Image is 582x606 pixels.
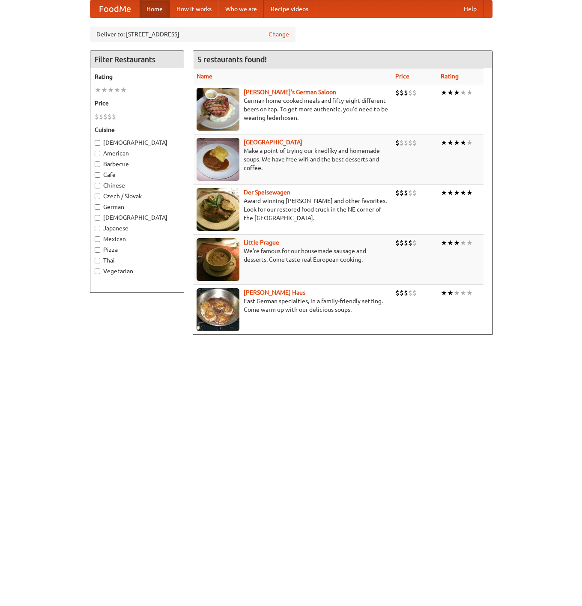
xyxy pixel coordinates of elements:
[408,188,412,197] li: $
[441,288,447,298] li: ★
[95,112,99,121] li: $
[90,51,184,68] h4: Filter Restaurants
[101,85,107,95] li: ★
[244,139,302,146] a: [GEOGRAPHIC_DATA]
[244,289,305,296] a: [PERSON_NAME] Haus
[408,88,412,97] li: $
[95,72,179,81] h5: Rating
[447,288,454,298] li: ★
[95,236,100,242] input: Mexican
[412,288,417,298] li: $
[95,161,100,167] input: Barbecue
[95,258,100,263] input: Thai
[447,238,454,248] li: ★
[441,238,447,248] li: ★
[454,288,460,298] li: ★
[95,245,179,254] label: Pizza
[197,55,267,63] ng-pluralize: 5 restaurants found!
[95,85,101,95] li: ★
[95,194,100,199] input: Czech / Slovak
[95,192,179,200] label: Czech / Slovak
[95,151,100,156] input: American
[197,297,388,314] p: East German specialties, in a family-friendly setting. Come warm up with our delicious soups.
[400,188,404,197] li: $
[412,188,417,197] li: $
[447,188,454,197] li: ★
[395,73,409,80] a: Price
[412,238,417,248] li: $
[404,138,408,147] li: $
[466,288,473,298] li: ★
[466,188,473,197] li: ★
[218,0,264,18] a: Who we are
[95,170,179,179] label: Cafe
[197,88,239,131] img: esthers.jpg
[95,125,179,134] h5: Cuisine
[197,247,388,264] p: We're famous for our housemade sausage and desserts. Come taste real European cooking.
[400,288,404,298] li: $
[197,288,239,331] img: kohlhaus.jpg
[95,149,179,158] label: American
[466,238,473,248] li: ★
[441,138,447,147] li: ★
[412,88,417,97] li: $
[95,226,100,231] input: Japanese
[457,0,484,18] a: Help
[95,235,179,243] label: Mexican
[454,138,460,147] li: ★
[404,188,408,197] li: $
[408,288,412,298] li: $
[103,112,107,121] li: $
[400,238,404,248] li: $
[441,188,447,197] li: ★
[95,204,100,210] input: German
[441,73,459,80] a: Rating
[90,0,140,18] a: FoodMe
[120,85,127,95] li: ★
[95,138,179,147] label: [DEMOGRAPHIC_DATA]
[244,239,279,246] a: Little Prague
[107,85,114,95] li: ★
[395,288,400,298] li: $
[408,138,412,147] li: $
[404,238,408,248] li: $
[95,267,179,275] label: Vegetarian
[460,238,466,248] li: ★
[95,247,100,253] input: Pizza
[197,146,388,172] p: Make a point of trying our knedlíky and homemade soups. We have free wifi and the best desserts a...
[447,88,454,97] li: ★
[400,138,404,147] li: $
[95,160,179,168] label: Barbecue
[95,183,100,188] input: Chinese
[197,238,239,281] img: littleprague.jpg
[95,215,100,221] input: [DEMOGRAPHIC_DATA]
[140,0,170,18] a: Home
[454,238,460,248] li: ★
[400,88,404,97] li: $
[114,85,120,95] li: ★
[395,138,400,147] li: $
[395,88,400,97] li: $
[404,288,408,298] li: $
[99,112,103,121] li: $
[170,0,218,18] a: How it works
[197,138,239,181] img: czechpoint.jpg
[460,188,466,197] li: ★
[466,88,473,97] li: ★
[197,96,388,122] p: German home-cooked meals and fifty-eight different beers on tap. To get more authentic, you'd nee...
[264,0,315,18] a: Recipe videos
[107,112,112,121] li: $
[95,181,179,190] label: Chinese
[244,189,290,196] a: Der Speisewagen
[460,138,466,147] li: ★
[412,138,417,147] li: $
[197,197,388,222] p: Award-winning [PERSON_NAME] and other favorites. Look for our restored food truck in the NE corne...
[244,89,336,96] a: [PERSON_NAME]'s German Saloon
[395,188,400,197] li: $
[269,30,289,39] a: Change
[441,88,447,97] li: ★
